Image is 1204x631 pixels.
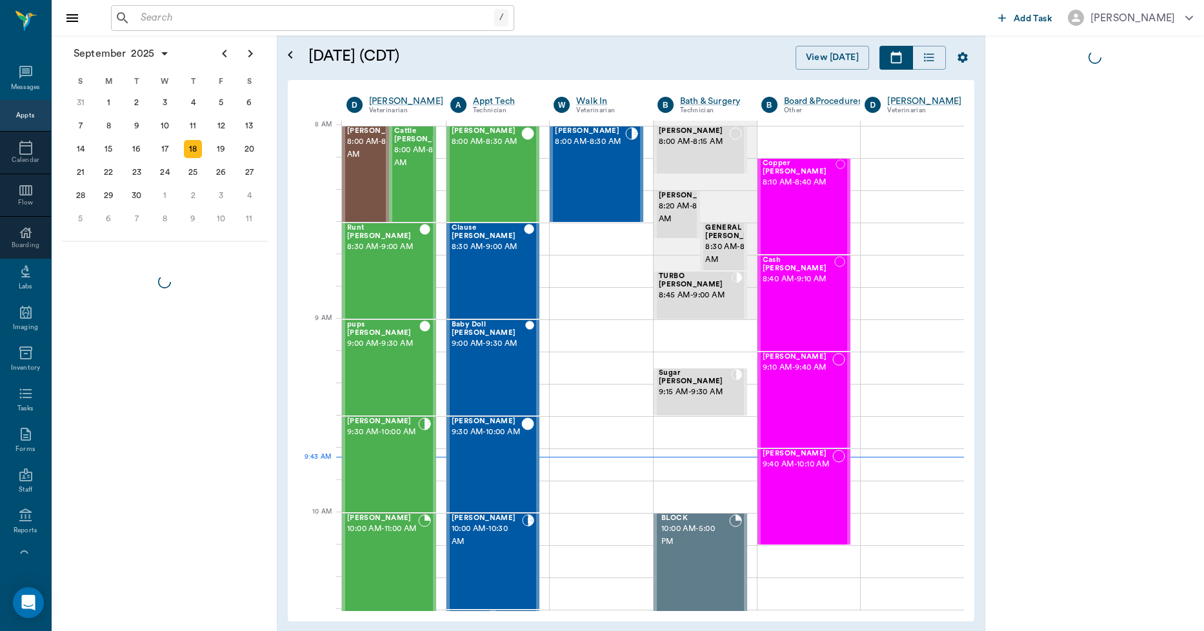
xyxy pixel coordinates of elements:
div: Monday, September 22, 2025 [99,163,117,181]
span: 10:00 AM - 10:30 AM [452,523,522,548]
div: Board &Procedures [784,95,863,108]
div: Sunday, September 21, 2025 [72,163,90,181]
span: 9:15 AM - 9:30 AM [659,386,731,399]
div: T [123,72,151,91]
span: 10:00 AM - 5:00 PM [661,523,729,548]
div: Friday, September 19, 2025 [212,140,230,158]
div: Sunday, September 14, 2025 [72,140,90,158]
div: Monday, September 1, 2025 [99,94,117,112]
div: CHECKED_OUT, 8:00 AM - 8:30 AM [446,126,540,223]
div: Thursday, September 11, 2025 [184,117,202,135]
div: Thursday, September 25, 2025 [184,163,202,181]
div: Tuesday, September 16, 2025 [128,140,146,158]
div: CHECKED_OUT, 8:00 AM - 8:30 AM [389,126,436,223]
div: 9 AM [298,312,332,344]
button: View [DATE] [796,46,869,70]
a: Walk In [576,95,638,108]
span: 8:00 AM - 8:30 AM [555,135,625,148]
span: [PERSON_NAME] [659,127,729,135]
div: Saturday, September 6, 2025 [240,94,258,112]
span: [PERSON_NAME] [347,417,418,426]
div: Veterinarian [576,105,638,116]
a: Appt Tech [473,95,535,108]
div: Inventory [11,363,40,373]
span: pups [PERSON_NAME] [347,321,419,337]
div: Sunday, September 28, 2025 [72,186,90,205]
span: 8:30 AM - 8:45 AM [705,241,770,266]
div: Sunday, August 31, 2025 [72,94,90,112]
div: Friday, October 3, 2025 [212,186,230,205]
span: Cattle [PERSON_NAME] [394,127,459,144]
div: Thursday, October 9, 2025 [184,210,202,228]
span: [PERSON_NAME] [347,514,418,523]
div: Saturday, October 11, 2025 [240,210,258,228]
span: 9:00 AM - 9:30 AM [452,337,525,350]
button: [PERSON_NAME] [1058,6,1203,30]
span: 2025 [128,45,157,63]
div: M [95,72,123,91]
button: Add Task [993,6,1058,30]
div: CHECKED_OUT, 9:00 AM - 9:30 AM [342,319,436,416]
span: 10:00 AM - 11:00 AM [347,523,418,536]
span: BLOCK [661,514,729,523]
div: CHECKED_OUT, 9:30 AM - 10:00 AM [446,416,540,513]
input: Search [135,9,494,27]
div: NOT_CONFIRMED, 9:40 AM - 10:10 AM [758,448,851,545]
div: NOT_CONFIRMED, 9:10 AM - 9:40 AM [758,352,851,448]
div: Friday, September 5, 2025 [212,94,230,112]
span: [PERSON_NAME] [763,450,833,458]
div: Sunday, October 5, 2025 [72,210,90,228]
span: 8:30 AM - 9:00 AM [452,241,525,254]
div: Sunday, September 7, 2025 [72,117,90,135]
div: B [657,97,674,113]
span: 8:00 AM - 8:30 AM [347,135,412,161]
span: TURBO [PERSON_NAME] [659,272,732,289]
div: Veterinarian [369,105,443,116]
div: F [207,72,236,91]
span: Clause [PERSON_NAME] [452,224,525,241]
div: NOT_CONFIRMED, 8:10 AM - 8:40 AM [758,158,851,255]
div: D [865,97,881,113]
span: [PERSON_NAME] [555,127,625,135]
div: Labs [19,282,32,292]
span: 9:30 AM - 10:00 AM [452,426,522,439]
span: 9:00 AM - 9:30 AM [347,337,419,350]
div: W [151,72,179,91]
div: Wednesday, September 17, 2025 [156,140,174,158]
div: Friday, September 12, 2025 [212,117,230,135]
div: Saturday, September 27, 2025 [240,163,258,181]
span: GENERAL [PERSON_NAME] [705,224,770,241]
span: Cash [PERSON_NAME] [763,256,835,273]
div: Appts [16,111,34,121]
div: Tuesday, September 30, 2025 [128,186,146,205]
div: CHECKED_OUT, 8:30 AM - 9:00 AM [446,223,540,319]
span: 8:00 AM - 8:30 AM [452,135,522,148]
div: Today, Thursday, September 18, 2025 [184,140,202,158]
a: [PERSON_NAME] [369,95,443,108]
div: Tuesday, October 7, 2025 [128,210,146,228]
div: Monday, October 6, 2025 [99,210,117,228]
span: 8:00 AM - 8:30 AM [394,144,459,170]
div: Tuesday, September 2, 2025 [128,94,146,112]
div: CHECKED_OUT, 8:30 AM - 9:00 AM [342,223,436,319]
div: Monday, September 8, 2025 [99,117,117,135]
span: 8:40 AM - 9:10 AM [763,273,835,286]
button: Close drawer [59,5,85,31]
div: Friday, October 10, 2025 [212,210,230,228]
div: Veterinarian [887,105,961,116]
button: September2025 [67,41,176,66]
div: NOT_CONFIRMED, 8:40 AM - 9:10 AM [758,255,851,352]
div: Wednesday, September 24, 2025 [156,163,174,181]
div: Saturday, September 13, 2025 [240,117,258,135]
div: Thursday, September 4, 2025 [184,94,202,112]
div: S [235,72,263,91]
div: Forms [15,445,35,454]
span: 8:45 AM - 9:00 AM [659,289,732,302]
div: Imaging [13,323,38,332]
div: CHECKED_IN, 8:45 AM - 9:00 AM [654,271,747,319]
div: Tuesday, September 9, 2025 [128,117,146,135]
span: 9:40 AM - 10:10 AM [763,458,833,471]
div: Friday, September 26, 2025 [212,163,230,181]
span: [PERSON_NAME] [659,192,723,200]
div: Tasks [17,404,34,414]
